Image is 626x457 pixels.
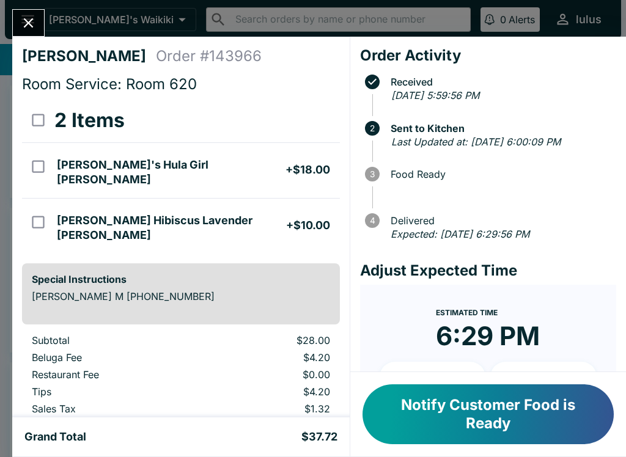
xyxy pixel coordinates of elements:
h6: Special Instructions [32,273,330,285]
span: Sent to Kitchen [385,123,616,134]
p: Sales Tax [32,403,190,415]
p: $4.20 [210,351,330,364]
span: Estimated Time [436,308,498,317]
p: [PERSON_NAME] M [PHONE_NUMBER] [32,290,330,302]
p: Beluga Fee [32,351,190,364]
h5: [PERSON_NAME]'s Hula Girl [PERSON_NAME] [57,158,285,187]
em: [DATE] 5:59:56 PM [391,89,479,101]
p: $0.00 [210,368,330,381]
button: + 20 [490,362,597,392]
em: Expected: [DATE] 6:29:56 PM [391,228,529,240]
h5: + $10.00 [286,218,330,233]
h5: $37.72 [301,430,337,444]
h5: [PERSON_NAME] Hibiscus Lavender [PERSON_NAME] [57,213,285,243]
text: 3 [370,169,375,179]
span: Received [385,76,616,87]
span: Food Ready [385,169,616,180]
p: Tips [32,386,190,398]
span: Delivered [385,215,616,226]
time: 6:29 PM [436,320,540,352]
h3: 2 Items [54,108,125,133]
button: Close [13,10,44,36]
button: Notify Customer Food is Ready [363,384,614,444]
h5: + $18.00 [285,163,330,177]
h5: Grand Total [24,430,86,444]
h4: Order Activity [360,46,616,65]
p: $4.20 [210,386,330,398]
p: $28.00 [210,334,330,346]
button: + 10 [380,362,486,392]
h4: Order # 143966 [156,47,262,65]
h4: [PERSON_NAME] [22,47,156,65]
p: Restaurant Fee [32,368,190,381]
text: 4 [369,216,375,225]
em: Last Updated at: [DATE] 6:00:09 PM [391,136,561,148]
p: $1.32 [210,403,330,415]
p: Subtotal [32,334,190,346]
text: 2 [370,123,375,133]
table: orders table [22,334,340,420]
h4: Adjust Expected Time [360,261,616,280]
span: Room Service: Room 620 [22,75,197,93]
table: orders table [22,98,340,254]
